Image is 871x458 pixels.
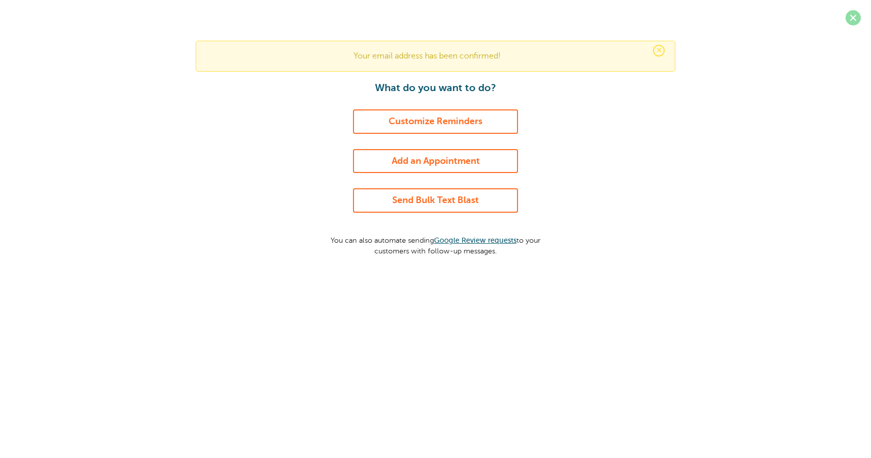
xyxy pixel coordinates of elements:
p: You can also automate sending to your customers with follow-up messages. [321,228,550,256]
a: Send Bulk Text Blast [353,188,518,213]
a: Add an Appointment [353,149,518,174]
a: Customize Reminders [353,109,518,134]
span: × [653,45,665,56]
h1: What do you want to do? [321,82,550,94]
p: Your email address has been confirmed! [206,51,665,61]
a: Google Review requests [434,236,516,244]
